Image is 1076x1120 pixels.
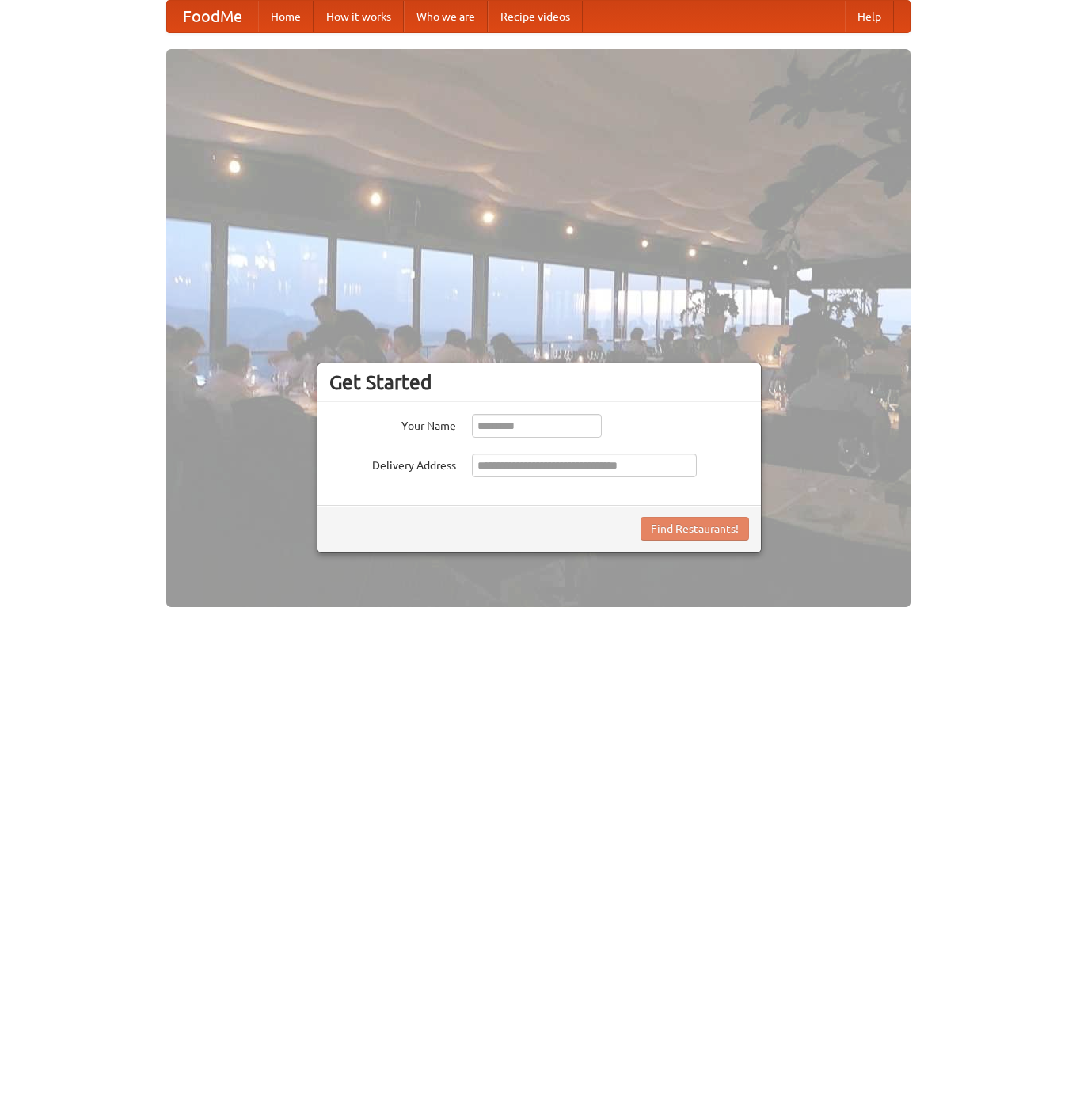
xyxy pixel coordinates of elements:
[329,370,749,394] h3: Get Started
[258,1,314,32] a: Home
[641,517,749,541] button: Find Restaurants!
[488,1,583,32] a: Recipe videos
[404,1,488,32] a: Who we are
[329,454,456,473] label: Delivery Address
[167,1,258,32] a: FoodMe
[329,414,456,434] label: Your Name
[314,1,404,32] a: How it works
[845,1,894,32] a: Help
